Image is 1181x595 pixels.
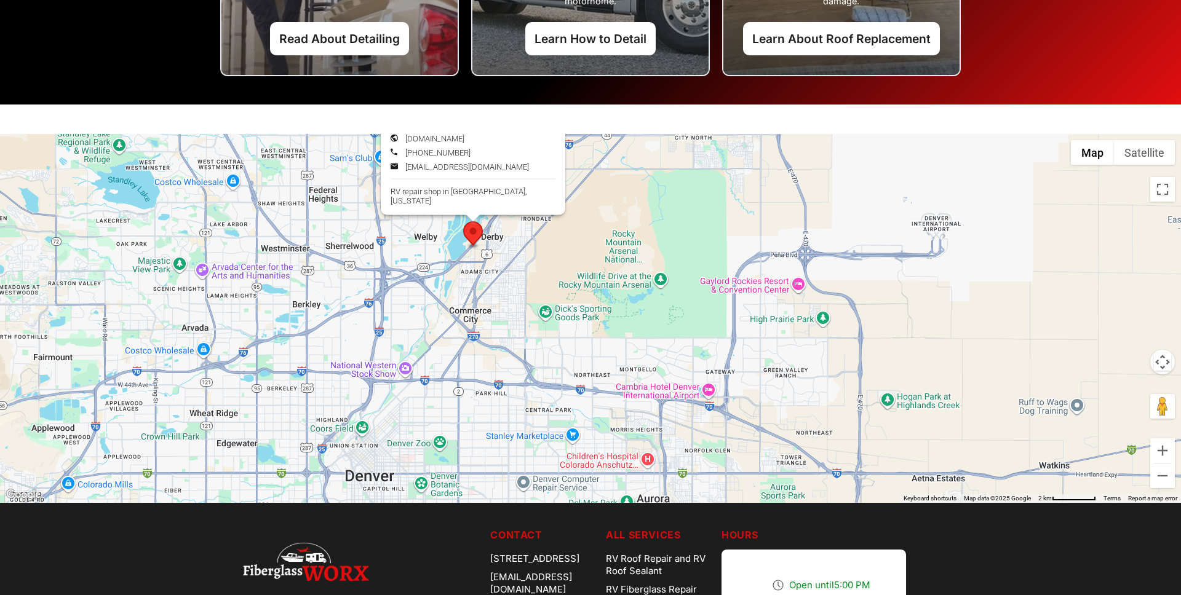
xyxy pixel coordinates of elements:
a: [PHONE_NUMBER] [405,148,471,157]
img: Google [3,487,44,503]
span: 2 km [1038,495,1052,502]
h5: ALL SERVICES [606,527,712,542]
a: Learn How to Detail [525,22,656,55]
button: Keyboard shortcuts [904,494,956,503]
a: [EMAIL_ADDRESS][DOMAIN_NAME] [405,162,529,171]
span: Open until [789,579,870,591]
button: Map Scale: 2 km per 68 pixels [1035,494,1100,503]
button: Toggle fullscreen view [1150,177,1175,202]
a: Terms [1103,495,1121,502]
button: Show satellite imagery [1114,140,1175,165]
a: Open this area in Google Maps (opens a new window) [3,487,44,503]
button: Zoom out [1150,463,1175,488]
a: Report a map error [1128,495,1177,502]
time: 5:00 PM [834,579,870,591]
a: Learn About Roof Replacement [743,22,940,55]
button: Zoom in [1150,438,1175,463]
span: Map data ©2025 Google [964,495,1031,502]
a: [DOMAIN_NAME] [405,133,464,143]
a: RV Roof Repair and RV Roof Sealant [606,550,712,580]
h5: Contact [490,527,596,542]
button: Show street map [1071,140,1114,165]
a: Read About Detailing [270,22,409,55]
span: RV repair shop in [GEOGRAPHIC_DATA], [US_STATE] [391,186,527,205]
div: Fiberglass Worx [463,221,483,249]
div: [STREET_ADDRESS] [490,550,596,568]
h5: Hours [722,527,938,542]
button: Drag Pegman onto the map to open Street View [1150,394,1175,419]
button: Map camera controls [1150,350,1175,374]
